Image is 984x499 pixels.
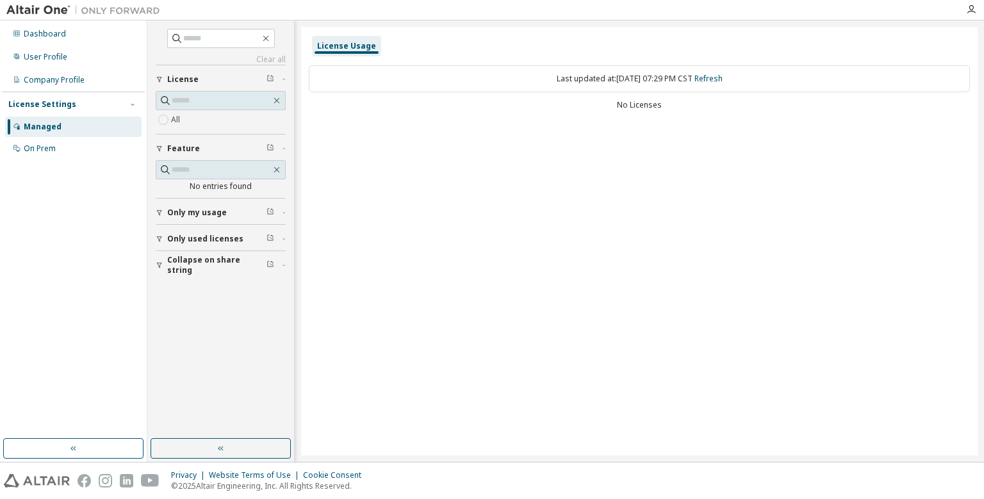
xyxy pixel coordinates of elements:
span: Only used licenses [167,234,243,244]
span: Clear filter [266,143,274,154]
div: On Prem [24,143,56,154]
button: Only my usage [156,199,286,227]
div: Dashboard [24,29,66,39]
div: User Profile [24,52,67,62]
span: Clear filter [266,74,274,85]
button: Only used licenses [156,225,286,253]
div: Last updated at: [DATE] 07:29 PM CST [309,65,970,92]
div: Cookie Consent [303,470,369,480]
button: License [156,65,286,94]
a: Refresh [694,73,723,84]
div: No Licenses [309,100,970,110]
span: License [167,74,199,85]
img: altair_logo.svg [4,474,70,487]
button: Collapse on share string [156,251,286,279]
span: Only my usage [167,208,227,218]
div: Company Profile [24,75,85,85]
span: Collapse on share string [167,255,266,275]
span: Feature [167,143,200,154]
div: Privacy [171,470,209,480]
a: Clear all [156,54,286,65]
img: Altair One [6,4,167,17]
img: facebook.svg [78,474,91,487]
span: Clear filter [266,208,274,218]
button: Feature [156,135,286,163]
div: No entries found [156,181,286,192]
label: All [171,112,183,127]
span: Clear filter [266,234,274,244]
div: Managed [24,122,61,132]
div: License Usage [317,41,376,51]
span: Clear filter [266,260,274,270]
p: © 2025 Altair Engineering, Inc. All Rights Reserved. [171,480,369,491]
img: instagram.svg [99,474,112,487]
div: License Settings [8,99,76,110]
div: Website Terms of Use [209,470,303,480]
img: linkedin.svg [120,474,133,487]
img: youtube.svg [141,474,160,487]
